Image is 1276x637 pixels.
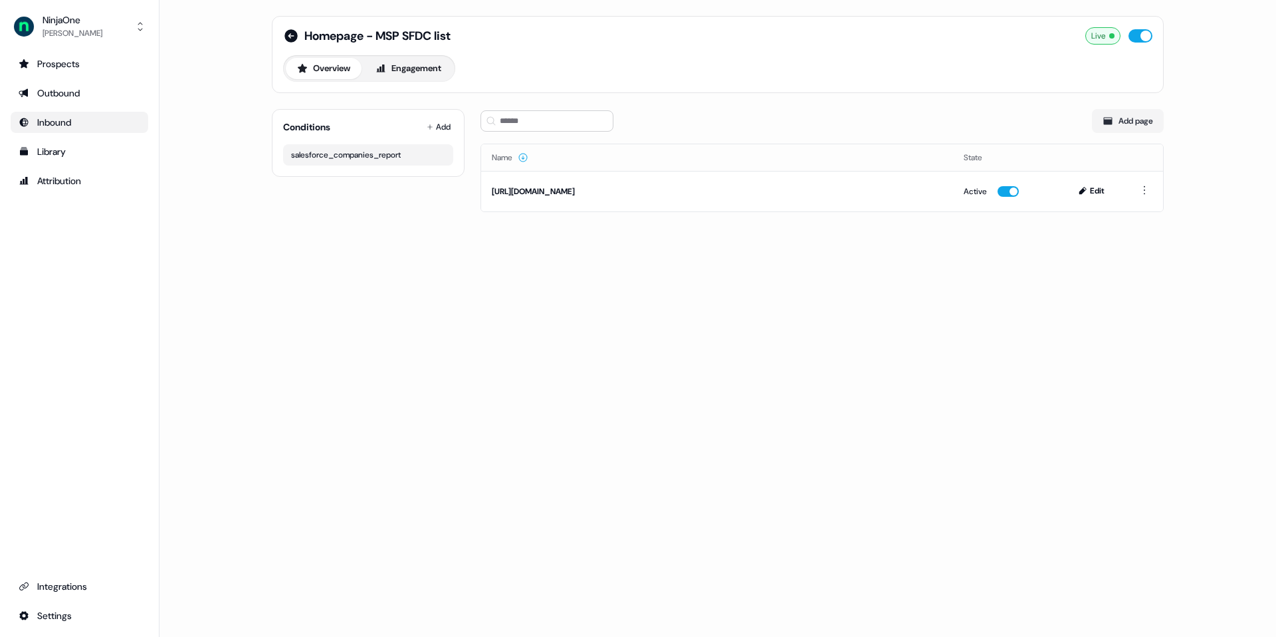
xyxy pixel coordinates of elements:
[964,185,987,198] div: Active
[1085,27,1120,45] div: Live
[283,120,330,134] div: Conditions
[19,609,140,622] div: Settings
[19,174,140,188] div: Attribution
[43,13,102,27] div: NinjaOne
[1070,188,1115,198] a: Edit
[424,118,453,136] button: Add
[11,82,148,104] a: Go to outbound experience
[19,57,140,70] div: Prospects
[964,151,1049,164] div: State
[11,141,148,162] a: Go to templates
[11,605,148,626] a: Go to integrations
[492,185,942,198] div: [URL][DOMAIN_NAME]
[11,112,148,133] a: Go to Inbound
[11,170,148,191] a: Go to attribution
[11,576,148,597] a: Go to integrations
[286,58,362,79] button: Overview
[492,146,528,170] button: Name
[11,11,148,43] button: NinjaOne[PERSON_NAME]
[19,86,140,100] div: Outbound
[19,145,140,158] div: Library
[19,116,140,129] div: Inbound
[43,27,102,40] div: [PERSON_NAME]
[291,150,401,160] div: salesforce_companies_report
[364,58,453,79] button: Engagement
[19,580,140,593] div: Integrations
[11,53,148,74] a: Go to prospects
[1070,183,1115,199] button: Edit
[304,28,451,44] span: Homepage - MSP SFDC list
[1092,109,1164,133] button: Add page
